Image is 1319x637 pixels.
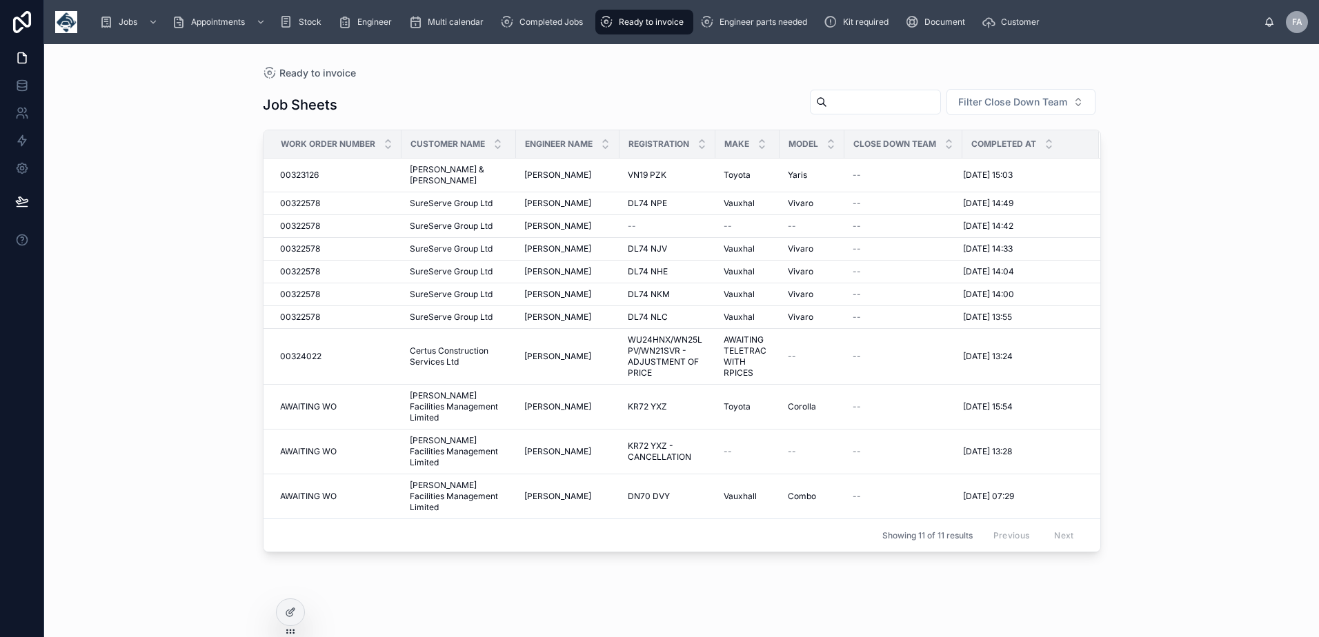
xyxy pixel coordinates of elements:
[788,221,796,232] span: --
[410,198,493,209] span: SureServe Group Ltd
[724,446,771,457] a: --
[853,312,861,323] span: --
[853,312,954,323] a: --
[410,289,508,300] a: SureServe Group Ltd
[299,17,321,28] span: Stock
[853,198,861,209] span: --
[788,221,836,232] a: --
[963,221,1013,232] span: [DATE] 14:42
[524,401,611,412] a: [PERSON_NAME]
[628,289,670,300] span: DL74 NKM
[724,401,751,412] span: Toyota
[628,266,668,277] span: DL74 NHE
[280,446,393,457] a: AWAITING WO
[628,441,707,463] a: KR72 YXZ - CANCELLATION
[963,401,1013,412] span: [DATE] 15:54
[853,170,861,181] span: --
[924,17,965,28] span: Document
[334,10,401,34] a: Engineer
[280,312,320,323] span: 00322578
[410,345,508,367] a: Certus Construction Services Ltd
[724,401,771,412] a: Toyota
[524,491,611,502] a: [PERSON_NAME]
[280,266,320,277] span: 00322578
[280,491,337,502] span: AWAITING WO
[853,351,954,362] a: --
[853,401,954,412] a: --
[853,446,861,457] span: --
[628,491,707,502] a: DN70 DVY
[410,221,493,232] span: SureServe Group Ltd
[963,289,1082,300] a: [DATE] 14:00
[724,289,755,300] span: Vauxhal
[788,351,836,362] a: --
[788,243,836,254] a: Vivaro
[788,446,796,457] span: --
[963,491,1014,502] span: [DATE] 07:29
[724,334,771,378] span: AWAITING TELETRAC WITH RPICES
[853,139,936,150] span: Close Down Team
[628,491,670,502] span: DN70 DVY
[963,312,1012,323] span: [DATE] 13:55
[280,198,393,209] a: 00322578
[963,243,1013,254] span: [DATE] 14:33
[628,221,636,232] span: --
[628,170,666,181] span: VN19 PZK
[788,446,836,457] a: --
[788,198,836,209] a: Vivaro
[724,170,751,181] span: Toyota
[263,95,337,114] h1: Job Sheets
[55,11,77,33] img: App logo
[524,446,611,457] a: [PERSON_NAME]
[428,17,484,28] span: Multi calendar
[628,198,667,209] span: DL74 NPE
[963,446,1082,457] a: [DATE] 13:28
[788,491,816,502] span: Combo
[595,10,693,34] a: Ready to invoice
[882,530,973,541] span: Showing 11 of 11 results
[524,446,591,457] span: [PERSON_NAME]
[963,351,1013,362] span: [DATE] 13:24
[524,266,611,277] a: [PERSON_NAME]
[788,491,836,502] a: Combo
[410,266,508,277] a: SureServe Group Ltd
[724,139,749,150] span: Make
[524,351,611,362] a: [PERSON_NAME]
[971,139,1036,150] span: Completed at
[410,435,508,468] a: [PERSON_NAME] Facilities Management Limited
[853,289,954,300] a: --
[963,198,1013,209] span: [DATE] 14:49
[720,17,807,28] span: Engineer parts needed
[410,164,508,186] a: [PERSON_NAME] & [PERSON_NAME]
[524,289,591,300] span: [PERSON_NAME]
[843,17,889,28] span: Kit required
[963,289,1014,300] span: [DATE] 14:00
[525,139,593,150] span: Engineer Name
[788,170,836,181] a: Yaris
[524,491,591,502] span: [PERSON_NAME]
[853,289,861,300] span: --
[524,243,611,254] a: [PERSON_NAME]
[788,401,816,412] span: Corolla
[95,10,165,34] a: Jobs
[853,221,861,232] span: --
[280,312,393,323] a: 00322578
[724,266,771,277] a: Vauxhal
[724,221,771,232] a: --
[280,401,393,412] a: AWAITING WO
[963,312,1082,323] a: [DATE] 13:55
[724,198,771,209] a: Vauxhal
[263,66,356,80] a: Ready to invoice
[410,139,485,150] span: Customer Name
[628,289,707,300] a: DL74 NKM
[280,170,393,181] a: 00323126
[628,401,707,412] a: KR72 YXZ
[275,10,331,34] a: Stock
[1292,17,1302,28] span: FA
[410,312,508,323] a: SureServe Group Ltd
[853,198,954,209] a: --
[724,266,755,277] span: Vauxhal
[628,312,707,323] a: DL74 NLC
